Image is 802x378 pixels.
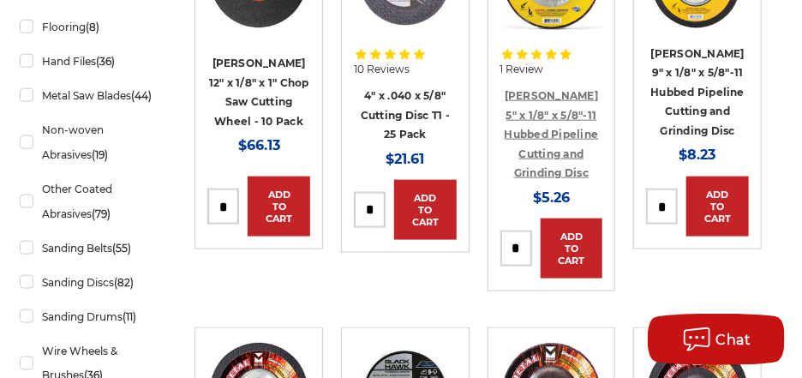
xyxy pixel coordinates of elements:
span: $66.13 [238,137,280,153]
a: [PERSON_NAME] 12" x 1/8" x 1" Chop Saw Cutting Wheel - 10 Pack [209,57,309,128]
span: $21.61 [386,151,424,167]
span: (36) [96,55,115,68]
span: (8) [86,21,99,33]
a: 4" x .040 x 5/8" Cutting Disc T1 - 25 Pack [361,89,450,141]
a: Other Coated Abrasives [20,174,158,229]
span: (79) [92,207,111,220]
a: Metal Saw Blades [20,81,158,111]
span: $5.26 [533,189,570,206]
a: Sanding Discs [20,267,158,297]
span: Chat [716,332,751,348]
a: Sanding Belts [20,233,158,263]
a: Add to Cart [541,219,603,279]
a: Add to Cart [686,177,749,237]
span: (55) [112,242,131,255]
a: Add to Cart [394,180,457,240]
a: Hand Files [20,46,158,76]
a: [PERSON_NAME] 9" x 1/8" x 5/8"-11 Hubbed Pipeline Cutting and Grinding Disc [650,47,745,137]
span: 1 Review [500,64,544,75]
a: Flooring [20,12,158,42]
span: (44) [131,89,152,102]
button: Chat [648,314,785,365]
a: Non-woven Abrasives [20,115,158,170]
a: [PERSON_NAME] 5" x 1/8" x 5/8"-11 Hubbed Pipeline Cutting and Grinding Disc [505,89,599,179]
a: Add to Cart [248,177,310,237]
span: (11) [123,310,136,323]
a: Sanding Drums [20,302,158,332]
span: (19) [92,148,108,161]
span: 10 Reviews [354,64,410,75]
span: (82) [114,276,134,289]
span: $8.23 [679,147,716,163]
